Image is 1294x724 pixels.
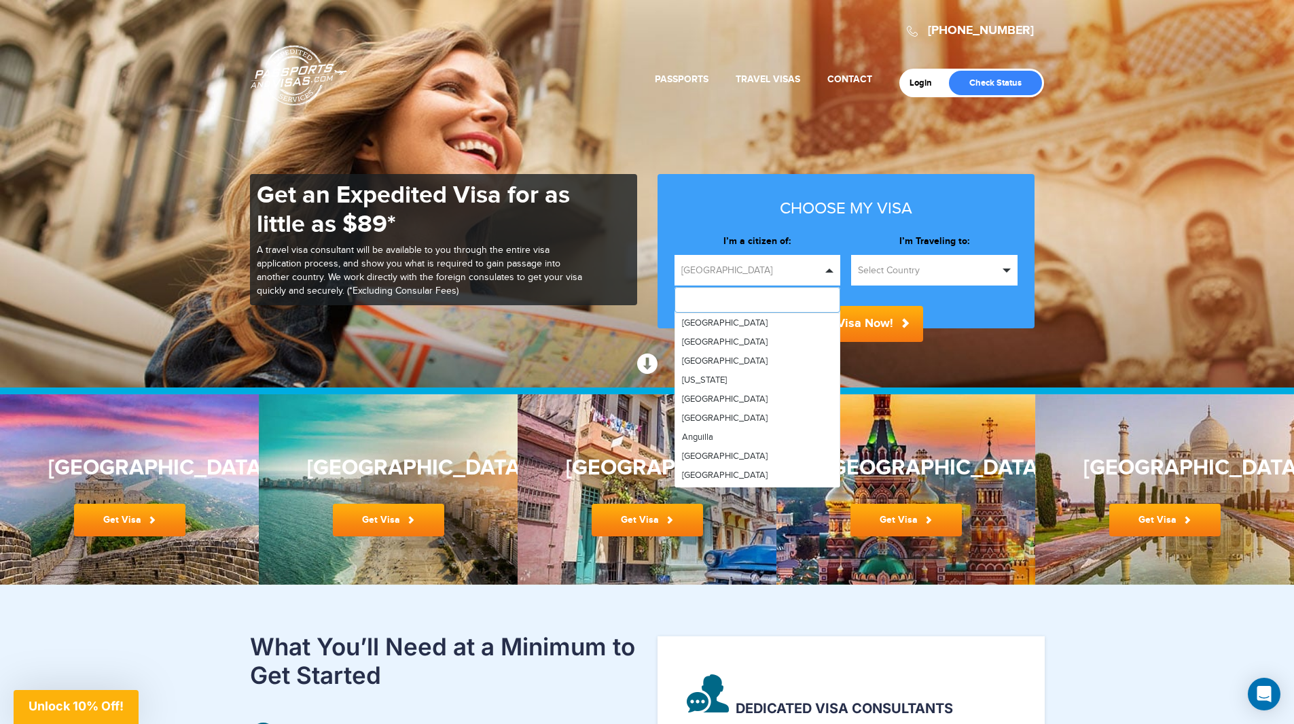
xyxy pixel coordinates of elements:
[257,244,583,298] p: A travel visa consultant will be available to you through the entire visa application process, an...
[48,456,211,480] h3: [GEOGRAPHIC_DATA]
[1248,678,1280,710] div: Open Intercom Messenger
[928,23,1034,38] a: [PHONE_NUMBER]
[1109,504,1221,536] a: Get Visa
[566,456,729,480] h3: [GEOGRAPHIC_DATA]
[675,200,1018,218] h3: Choose my visa
[736,73,800,85] a: Travel Visas
[682,451,768,462] span: [GEOGRAPHIC_DATA]
[858,264,999,277] span: Select Country
[851,255,1018,286] button: Select Country
[251,45,347,106] a: Passports & [DOMAIN_NAME]
[949,71,1042,95] a: Check Status
[333,504,444,536] a: Get Visa
[675,235,841,248] label: I’m a citizen of:
[250,632,637,689] h2: What You’ll Need at a Minimum to Get Started
[825,456,988,480] h3: [GEOGRAPHIC_DATA]
[29,699,124,713] span: Unlock 10% Off!
[257,181,583,239] h1: Get an Expedited Visa for as little as $89*
[1083,456,1246,480] h3: [GEOGRAPHIC_DATA]
[910,77,941,88] a: Login
[687,678,1003,717] strong: Dedicated visa consultants
[655,73,708,85] a: Passports
[851,235,1018,248] label: I’m Traveling to:
[14,690,139,724] div: Unlock 10% Off!
[675,255,841,286] button: [GEOGRAPHIC_DATA]
[682,356,768,366] span: [GEOGRAPHIC_DATA]
[307,456,470,480] h3: [GEOGRAPHIC_DATA]
[768,306,923,342] button: Order My Visa Now!
[592,504,703,536] a: Get Visa
[687,674,729,712] img: image description
[682,413,768,424] span: [GEOGRAPHIC_DATA]
[682,470,768,481] span: [GEOGRAPHIC_DATA]
[682,375,727,385] span: [US_STATE]
[682,337,768,347] span: [GEOGRAPHIC_DATA]
[682,432,713,443] span: Anguilla
[682,394,768,404] span: [GEOGRAPHIC_DATA]
[681,264,822,277] span: [GEOGRAPHIC_DATA]
[827,73,872,85] a: Contact
[850,504,962,536] a: Get Visa
[682,317,768,328] span: [GEOGRAPHIC_DATA]
[74,504,185,536] a: Get Visa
